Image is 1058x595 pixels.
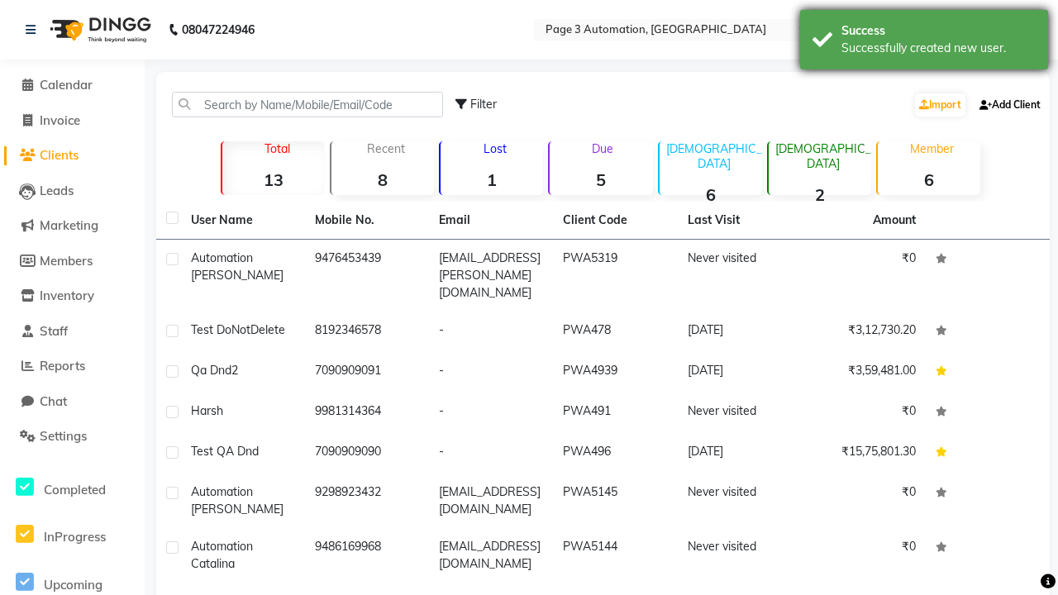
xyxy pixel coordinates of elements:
span: Qa Dnd2 [191,363,238,378]
strong: 6 [660,184,762,205]
th: Amount [863,202,926,239]
span: Inventory [40,288,94,303]
strong: 5 [550,169,652,190]
span: Clients [40,147,79,163]
td: PWA496 [553,433,677,474]
span: Staff [40,323,68,339]
td: PWA4939 [553,352,677,393]
span: Automation Catalina [191,539,253,571]
td: ₹3,59,481.00 [802,352,926,393]
span: Harsh [191,403,223,418]
td: - [429,433,553,474]
td: ₹3,12,730.20 [802,312,926,352]
span: Marketing [40,217,98,233]
a: Settings [4,427,141,446]
div: Success [841,22,1036,40]
p: Member [884,141,980,156]
td: [EMAIL_ADDRESS][PERSON_NAME][DOMAIN_NAME] [429,240,553,312]
td: PWA491 [553,393,677,433]
a: Members [4,252,141,271]
strong: 13 [222,169,325,190]
span: Reports [40,358,85,374]
a: Clients [4,146,141,165]
span: InProgress [44,529,106,545]
span: Test QA Dnd [191,444,259,459]
a: Import [915,93,965,117]
td: Never visited [678,393,802,433]
a: Add Client [975,93,1045,117]
a: Reports [4,357,141,376]
span: Filter [470,97,497,112]
span: Automation [PERSON_NAME] [191,484,284,516]
td: ₹0 [802,393,926,433]
span: Chat [40,393,67,409]
td: [DATE] [678,352,802,393]
p: [DEMOGRAPHIC_DATA] [775,141,871,171]
img: logo [42,7,155,53]
b: 08047224946 [182,7,255,53]
td: [EMAIL_ADDRESS][DOMAIN_NAME] [429,528,553,583]
input: Search by Name/Mobile/Email/Code [172,92,443,117]
td: 7090909090 [305,433,429,474]
p: Lost [447,141,543,156]
strong: 2 [769,184,871,205]
p: Total [229,141,325,156]
td: PWA5145 [553,474,677,528]
a: Staff [4,322,141,341]
div: Successfully created new user. [841,40,1036,57]
th: Email [429,202,553,240]
th: Last Visit [678,202,802,240]
td: - [429,393,553,433]
strong: 1 [441,169,543,190]
th: Mobile No. [305,202,429,240]
span: Leads [40,183,74,198]
span: Test DoNotDelete [191,322,285,337]
span: Automation [PERSON_NAME] [191,250,284,283]
td: [DATE] [678,312,802,352]
td: 8192346578 [305,312,429,352]
span: Invoice [40,112,80,128]
a: Marketing [4,217,141,236]
span: Calendar [40,77,93,93]
a: Invoice [4,112,141,131]
span: Members [40,253,93,269]
th: User Name [181,202,305,240]
span: Settings [40,428,87,444]
td: - [429,312,553,352]
td: PWA478 [553,312,677,352]
td: ₹0 [802,474,926,528]
strong: 6 [878,169,980,190]
td: - [429,352,553,393]
td: 9981314364 [305,393,429,433]
a: Chat [4,393,141,412]
td: 7090909091 [305,352,429,393]
td: 9476453439 [305,240,429,312]
td: [EMAIL_ADDRESS][DOMAIN_NAME] [429,474,553,528]
p: [DEMOGRAPHIC_DATA] [666,141,762,171]
span: Upcoming [44,577,102,593]
td: ₹0 [802,240,926,312]
td: Never visited [678,474,802,528]
a: Leads [4,182,141,201]
td: 9486169968 [305,528,429,583]
td: Never visited [678,240,802,312]
span: Completed [44,482,106,497]
td: 9298923432 [305,474,429,528]
td: [DATE] [678,433,802,474]
td: PWA5319 [553,240,677,312]
td: ₹15,75,801.30 [802,433,926,474]
p: Recent [338,141,434,156]
p: Due [553,141,652,156]
td: PWA5144 [553,528,677,583]
strong: 8 [331,169,434,190]
td: Never visited [678,528,802,583]
a: Inventory [4,287,141,306]
td: ₹0 [802,528,926,583]
a: Calendar [4,76,141,95]
th: Client Code [553,202,677,240]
